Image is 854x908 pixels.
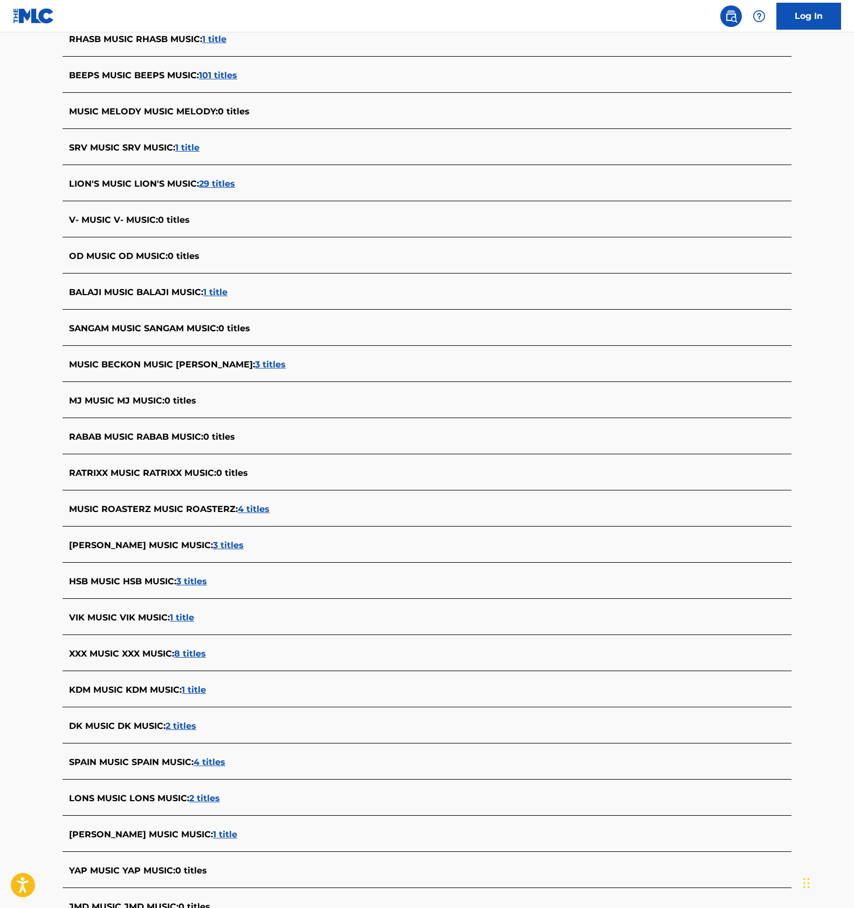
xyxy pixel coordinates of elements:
[69,395,164,406] span: MJ MUSIC MJ MUSIC :
[170,612,194,623] span: 1 title
[238,504,270,514] span: 4 titles
[69,287,203,297] span: BALAJI MUSIC BALAJI MUSIC :
[69,468,216,478] span: RATRIXX MUSIC RATRIXX MUSIC :
[158,215,190,225] span: 0 titles
[69,721,166,731] span: DK MUSIC DK MUSIC :
[69,70,199,80] span: BEEPS MUSIC BEEPS MUSIC :
[69,432,203,442] span: RABAB MUSIC RABAB MUSIC :
[69,829,213,839] span: [PERSON_NAME] MUSIC MUSIC :
[69,179,199,189] span: LION'S MUSIC LION'S MUSIC :
[216,468,248,478] span: 0 titles
[69,34,202,44] span: RHASB MUSIC RHASB MUSIC :
[203,287,228,297] span: 1 title
[720,5,742,27] a: Public Search
[776,3,841,30] a: Log In
[69,612,170,623] span: VIK MUSIC VIK MUSIC :
[168,251,199,261] span: 0 titles
[69,865,175,876] span: YAP MUSIC YAP MUSIC :
[166,721,196,731] span: 2 titles
[69,142,175,153] span: SRV MUSIC SRV MUSIC :
[753,10,766,23] img: help
[189,793,220,803] span: 2 titles
[69,504,238,514] span: MUSIC ROASTERZ MUSIC ROASTERZ :
[175,865,207,876] span: 0 titles
[748,5,770,27] div: Help
[175,142,199,153] span: 1 title
[69,251,168,261] span: OD MUSIC OD MUSIC :
[164,395,196,406] span: 0 titles
[69,106,218,117] span: MUSIC MELODY MUSIC MELODY :
[800,856,854,908] iframe: Chat Widget
[199,179,235,189] span: 29 titles
[174,648,206,659] span: 8 titles
[69,576,176,586] span: HSB MUSIC HSB MUSIC :
[194,757,225,767] span: 4 titles
[69,323,218,333] span: SANGAM MUSIC SANGAM MUSIC :
[69,648,174,659] span: XXX MUSIC XXX MUSIC :
[176,576,207,586] span: 3 titles
[213,829,237,839] span: 1 title
[13,8,54,24] img: MLC Logo
[69,793,189,803] span: LONS MUSIC LONS MUSIC :
[69,757,194,767] span: SPAIN MUSIC SPAIN MUSIC :
[203,432,235,442] span: 0 titles
[725,10,738,23] img: search
[213,540,244,550] span: 3 titles
[69,359,255,370] span: MUSIC BECKON MUSIC [PERSON_NAME] :
[202,34,226,44] span: 1 title
[69,685,182,695] span: KDM MUSIC KDM MUSIC :
[218,323,250,333] span: 0 titles
[69,215,158,225] span: V- MUSIC V- MUSIC :
[69,540,213,550] span: [PERSON_NAME] MUSIC MUSIC :
[199,70,237,80] span: 101 titles
[255,359,286,370] span: 3 titles
[803,867,810,899] div: Drag
[182,685,206,695] span: 1 title
[218,106,250,117] span: 0 titles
